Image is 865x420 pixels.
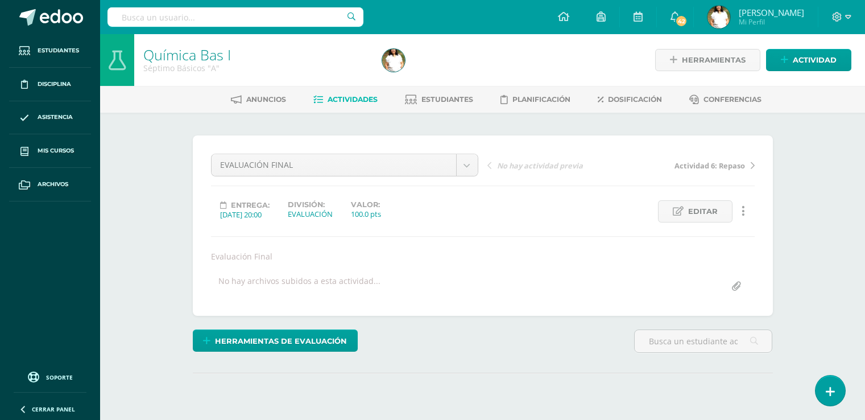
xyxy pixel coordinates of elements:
[246,95,286,104] span: Anuncios
[193,330,358,352] a: Herramientas de evaluación
[107,7,363,27] input: Busca un usuario...
[38,180,68,189] span: Archivos
[382,49,405,72] img: c7b04b25378ff11843444faa8800c300.png
[688,201,718,222] span: Editar
[288,200,333,209] label: División:
[351,200,381,209] label: Valor:
[38,80,71,89] span: Disciplina
[500,90,570,109] a: Planificación
[143,63,369,73] div: Séptimo Básicos 'A'
[675,15,688,27] span: 42
[793,50,837,71] span: Actividad
[739,7,804,18] span: [PERSON_NAME]
[497,160,583,171] span: No hay actividad previa
[9,101,91,135] a: Asistencia
[703,95,761,104] span: Conferencias
[328,95,378,104] span: Actividades
[231,201,270,209] span: Entrega:
[682,50,746,71] span: Herramientas
[9,134,91,168] a: Mis cursos
[313,90,378,109] a: Actividades
[143,47,369,63] h1: Química Bas I
[212,154,478,176] a: EVALUACIÓN FINAL
[288,209,333,219] div: EVALUACIÓN
[635,330,772,352] input: Busca un estudiante aquí...
[206,251,759,262] div: Evaluación Final
[231,90,286,109] a: Anuncios
[766,49,851,71] a: Actividad
[32,405,75,413] span: Cerrar panel
[689,90,761,109] a: Conferencias
[9,34,91,68] a: Estudiantes
[38,46,79,55] span: Estudiantes
[405,90,473,109] a: Estudiantes
[598,90,662,109] a: Dosificación
[9,68,91,101] a: Disciplina
[46,373,73,381] span: Soporte
[707,6,730,28] img: c7b04b25378ff11843444faa8800c300.png
[739,17,804,27] span: Mi Perfil
[218,275,380,298] div: No hay archivos subidos a esta actividad...
[621,159,755,171] a: Actividad 6: Repaso
[38,113,73,122] span: Asistencia
[512,95,570,104] span: Planificación
[351,209,381,219] div: 100.0 pts
[215,331,347,352] span: Herramientas de evaluación
[38,146,74,155] span: Mis cursos
[220,209,270,220] div: [DATE] 20:00
[220,154,448,176] span: EVALUACIÓN FINAL
[655,49,760,71] a: Herramientas
[14,369,86,384] a: Soporte
[421,95,473,104] span: Estudiantes
[143,45,231,64] a: Química Bas I
[9,168,91,201] a: Archivos
[608,95,662,104] span: Dosificación
[674,160,745,171] span: Actividad 6: Repaso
